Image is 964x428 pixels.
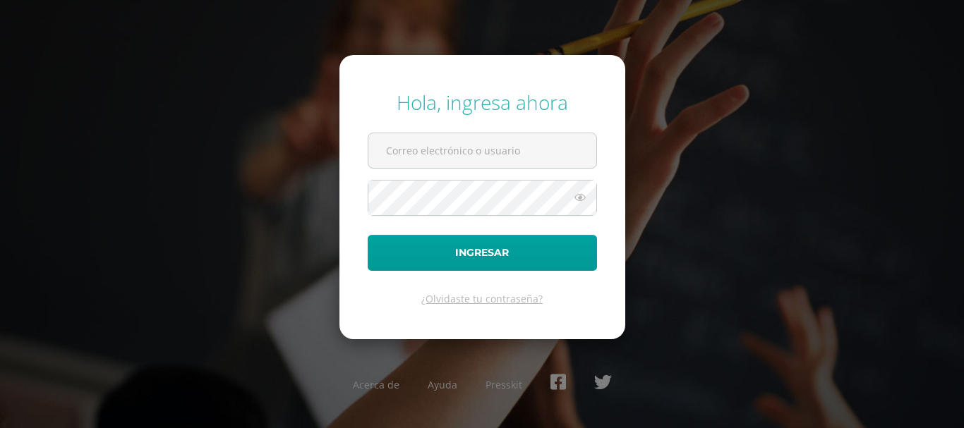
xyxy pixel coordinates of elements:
[368,133,596,168] input: Correo electrónico o usuario
[428,378,457,391] a: Ayuda
[421,292,543,305] a: ¿Olvidaste tu contraseña?
[486,378,522,391] a: Presskit
[368,89,597,116] div: Hola, ingresa ahora
[368,235,597,271] button: Ingresar
[353,378,399,391] a: Acerca de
